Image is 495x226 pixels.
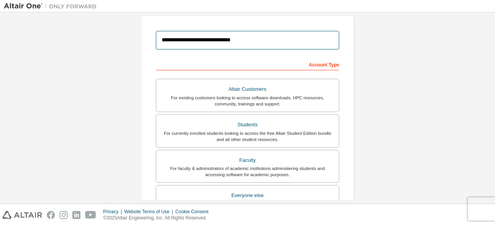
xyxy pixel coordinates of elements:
[161,165,334,178] div: For faculty & administrators of academic institutions administering students and accessing softwa...
[161,190,334,201] div: Everyone else
[103,209,124,215] div: Privacy
[2,211,42,219] img: altair_logo.svg
[47,211,55,219] img: facebook.svg
[156,58,339,70] div: Account Type
[161,130,334,143] div: For currently enrolled students looking to access the free Altair Student Edition bundle and all ...
[161,95,334,107] div: For existing customers looking to access software downloads, HPC resources, community, trainings ...
[161,155,334,166] div: Faculty
[85,211,96,219] img: youtube.svg
[60,211,68,219] img: instagram.svg
[103,215,213,221] p: © 2025 Altair Engineering, Inc. All Rights Reserved.
[175,209,213,215] div: Cookie Consent
[72,211,80,219] img: linkedin.svg
[124,209,175,215] div: Website Terms of Use
[4,2,101,10] img: Altair One
[161,119,334,130] div: Students
[161,84,334,95] div: Altair Customers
